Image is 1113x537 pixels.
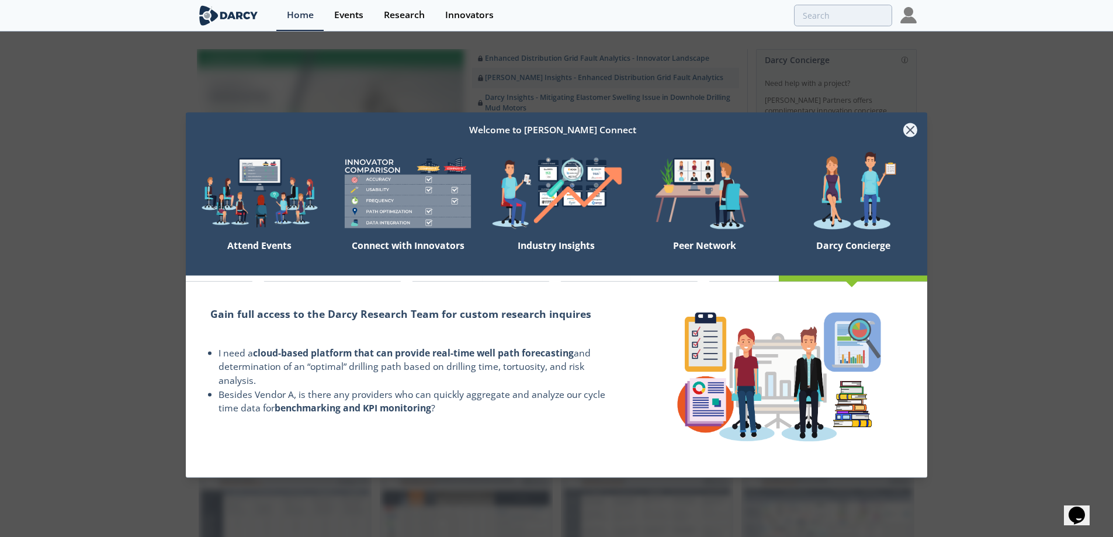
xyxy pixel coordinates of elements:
[334,151,482,235] img: welcome-compare-1b687586299da8f117b7ac84fd957760.png
[210,306,606,321] h2: Gain full access to the Darcy Research Team for custom research inquires
[219,387,606,415] li: Besides Vendor A, is there any providers who can quickly aggregate and analyze our cycle time dat...
[630,234,779,275] div: Peer Network
[202,119,903,141] div: Welcome to [PERSON_NAME] Connect
[794,5,892,26] input: Advanced Search
[630,151,779,235] img: welcome-attend-b816887fc24c32c29d1763c6e0ddb6e6.png
[668,303,890,451] img: concierge-details-e70ed233a7353f2f363bd34cf2359179.png
[445,11,494,20] div: Innovators
[384,11,425,20] div: Research
[779,151,927,235] img: welcome-concierge-wide-20dccca83e9cbdbb601deee24fb8df72.png
[197,5,261,26] img: logo-wide.svg
[482,234,630,275] div: Industry Insights
[287,11,314,20] div: Home
[275,401,431,414] strong: benchmarking and KPI monitoring
[186,151,334,235] img: welcome-explore-560578ff38cea7c86bcfe544b5e45342.png
[900,7,917,23] img: Profile
[334,11,363,20] div: Events
[186,234,334,275] div: Attend Events
[253,346,574,359] strong: cloud-based platform that can provide real-time well path forecasting
[219,346,606,387] li: I need a and determination of an “optimal” drilling path based on drilling time, tortuosity, and ...
[1064,490,1101,525] iframe: chat widget
[779,234,927,275] div: Darcy Concierge
[334,234,482,275] div: Connect with Innovators
[482,151,630,235] img: welcome-find-a12191a34a96034fcac36f4ff4d37733.png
